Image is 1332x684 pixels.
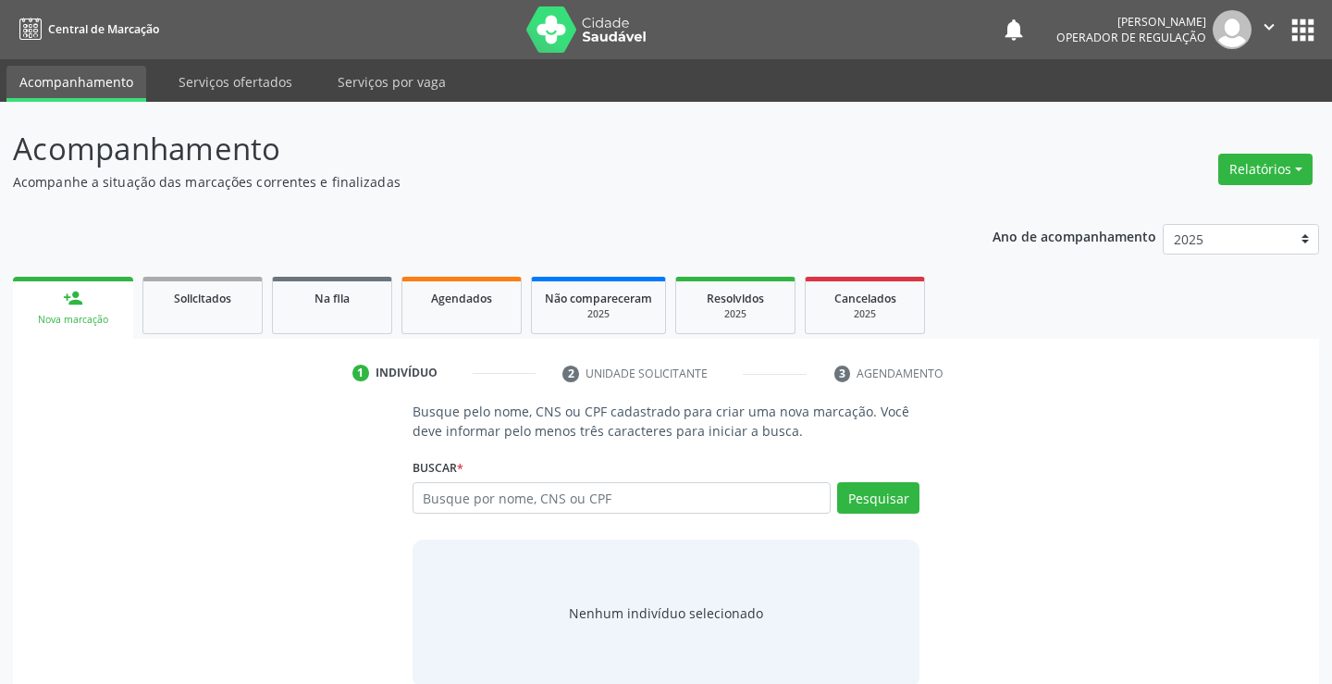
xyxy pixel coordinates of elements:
[545,291,652,306] span: Não compareceram
[352,365,369,381] div: 1
[707,291,764,306] span: Resolvidos
[174,291,231,306] span: Solicitados
[413,454,463,482] label: Buscar
[545,307,652,321] div: 2025
[834,291,896,306] span: Cancelados
[1218,154,1313,185] button: Relatórios
[431,291,492,306] span: Agendados
[413,402,920,441] p: Busque pelo nome, CNS ou CPF cadastrado para criar uma nova marcação. Você deve informar pelo men...
[314,291,350,306] span: Na fila
[166,66,305,98] a: Serviços ofertados
[1287,14,1319,46] button: apps
[26,313,120,327] div: Nova marcação
[13,126,927,172] p: Acompanhamento
[1056,14,1206,30] div: [PERSON_NAME]
[325,66,459,98] a: Serviços por vaga
[689,307,782,321] div: 2025
[1252,10,1287,49] button: 
[1259,17,1279,37] i: 
[1056,30,1206,45] span: Operador de regulação
[413,482,832,514] input: Busque por nome, CNS ou CPF
[569,603,763,623] div: Nenhum indivíduo selecionado
[1213,10,1252,49] img: img
[376,365,438,381] div: Indivíduo
[993,224,1156,247] p: Ano de acompanhamento
[48,21,159,37] span: Central de Marcação
[13,172,927,192] p: Acompanhe a situação das marcações correntes e finalizadas
[1001,17,1027,43] button: notifications
[819,307,911,321] div: 2025
[13,14,159,44] a: Central de Marcação
[6,66,146,102] a: Acompanhamento
[837,482,919,514] button: Pesquisar
[63,288,83,308] div: person_add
